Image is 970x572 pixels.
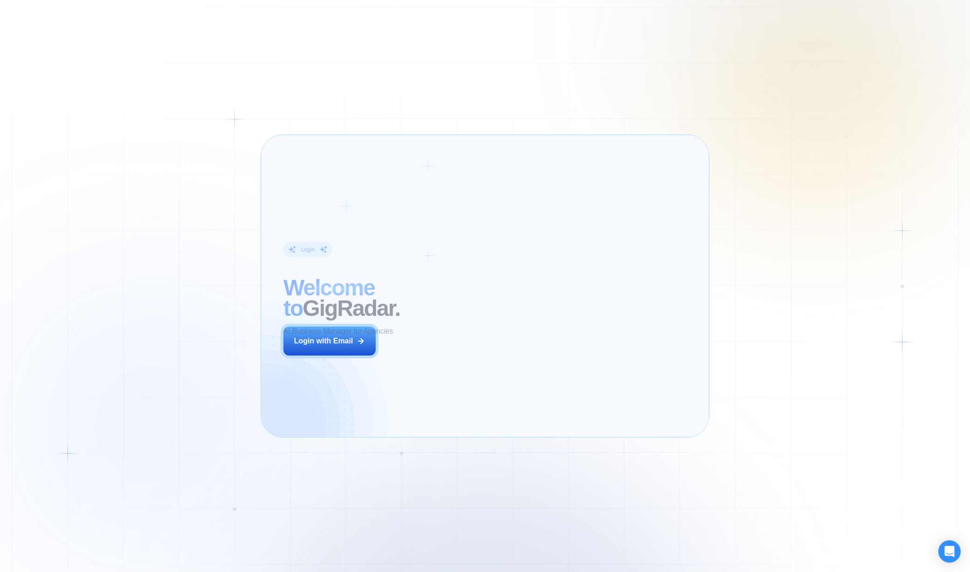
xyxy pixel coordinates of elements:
button: Login with Email [283,327,376,356]
span: Welcome to [283,275,375,321]
h2: ‍ GigRadar. [283,278,476,319]
div: Login with Email [294,336,353,346]
p: AI Business Manager for Agencies [283,326,393,336]
div: Login [301,245,315,253]
div: Open Intercom Messenger [938,540,961,563]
